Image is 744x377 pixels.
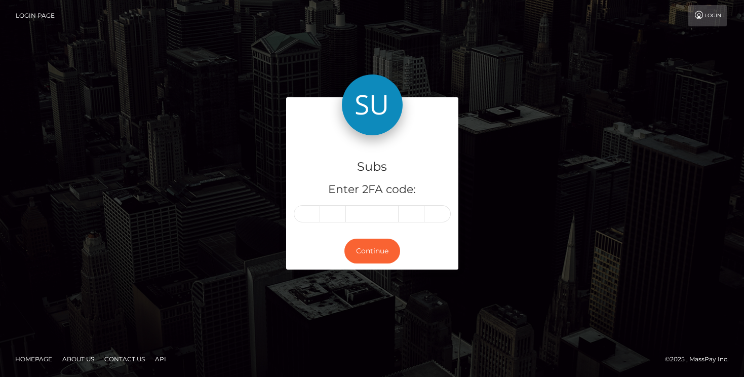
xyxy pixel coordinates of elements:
h4: Subs [294,158,451,176]
a: API [151,351,170,367]
h5: Enter 2FA code: [294,182,451,198]
img: Subs [342,74,403,135]
a: Homepage [11,351,56,367]
a: Contact Us [100,351,149,367]
div: © 2025 , MassPay Inc. [665,354,736,365]
a: Login Page [16,5,55,26]
a: About Us [58,351,98,367]
a: Login [688,5,727,26]
button: Continue [344,239,400,263]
